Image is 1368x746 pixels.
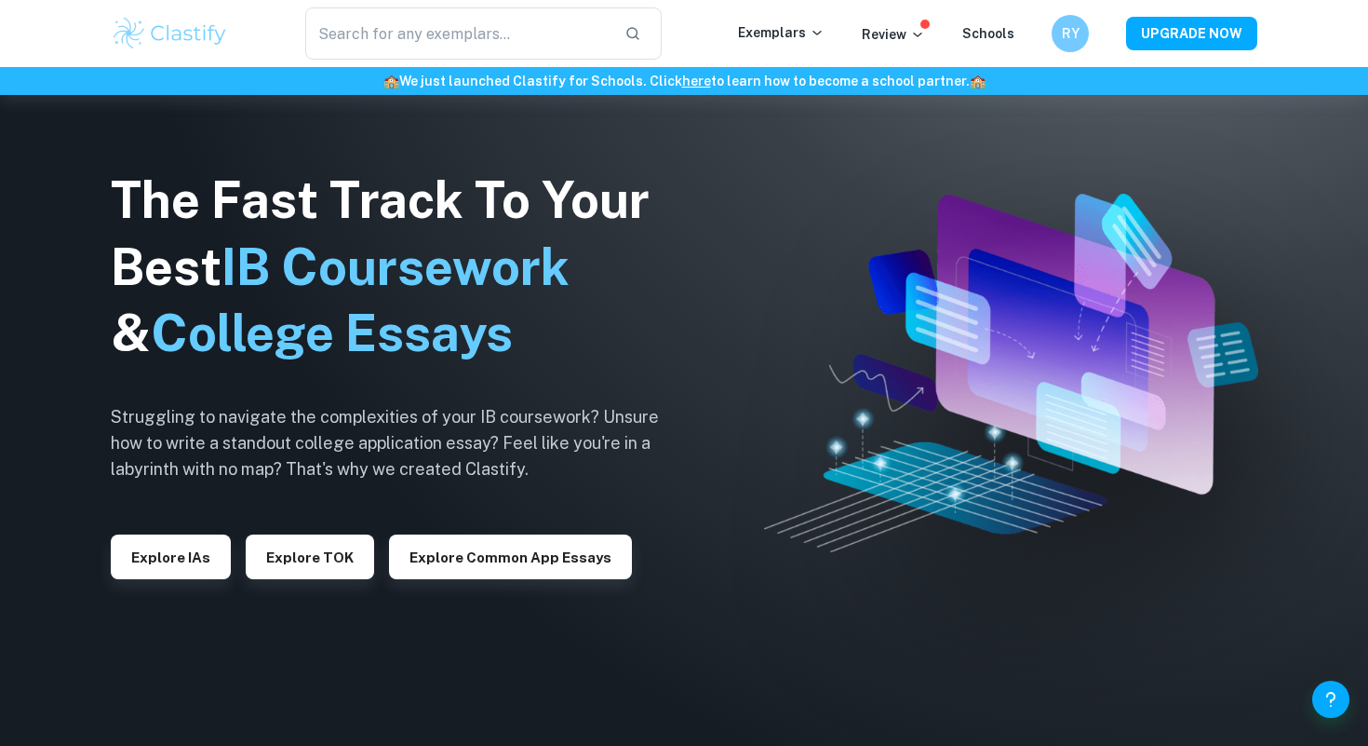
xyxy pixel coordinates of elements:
[1126,17,1257,50] button: UPGRADE NOW
[4,71,1364,91] h6: We just launched Clastify for Schools. Click to learn how to become a school partner.
[738,22,825,43] p: Exemplars
[1312,681,1349,718] button: Help and Feedback
[151,304,513,362] span: College Essays
[221,237,570,296] span: IB Coursework
[970,74,986,88] span: 🏫
[111,15,229,52] img: Clastify logo
[862,24,925,45] p: Review
[383,74,399,88] span: 🏫
[246,548,374,565] a: Explore TOK
[1052,15,1089,52] button: RY
[764,194,1259,551] img: Clastify hero
[1060,23,1081,44] h6: RY
[246,535,374,579] button: Explore TOK
[111,535,231,579] button: Explore IAs
[389,535,632,579] button: Explore Common App essays
[682,74,711,88] a: here
[305,7,610,60] input: Search for any exemplars...
[389,548,632,565] a: Explore Common App essays
[111,404,688,482] h6: Struggling to navigate the complexities of your IB coursework? Unsure how to write a standout col...
[111,167,688,368] h1: The Fast Track To Your Best &
[962,26,1014,41] a: Schools
[111,548,231,565] a: Explore IAs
